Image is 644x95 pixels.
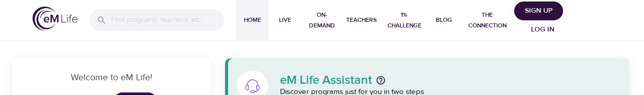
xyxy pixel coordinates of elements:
p: Welcome to eM Life! [25,71,199,84]
span: 1% Challenge [385,10,423,31]
button: Log in [518,20,567,39]
span: Log in [522,23,563,36]
span: Home [240,15,265,25]
span: The Connection [464,10,510,31]
span: Blog [432,15,456,25]
button: Sign Up [514,2,563,20]
img: eM Life Assistant [244,78,261,94]
span: Sign Up [518,5,559,17]
span: On-Demand [305,10,338,31]
input: Find programs, teachers, etc... [111,9,224,31]
p: eM Life Assistant [280,74,372,86]
span: Teachers [346,15,377,25]
img: logo [33,7,77,30]
span: Live [273,15,297,25]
